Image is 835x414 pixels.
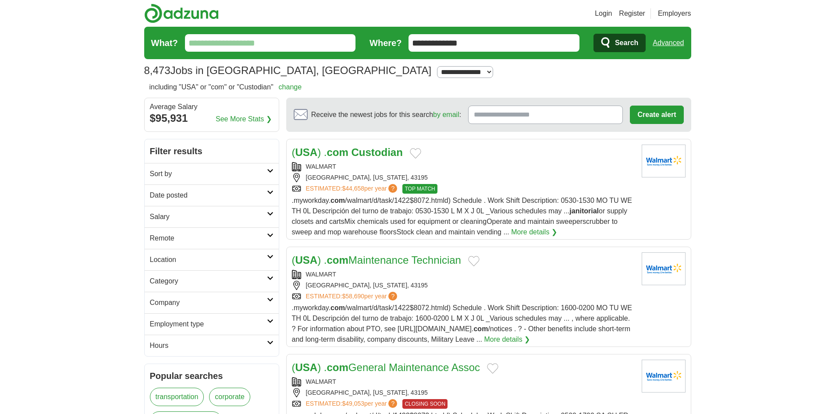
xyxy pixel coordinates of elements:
[144,4,219,23] img: Adzuna logo
[484,334,530,345] a: More details ❯
[150,388,204,406] a: transportation
[615,34,638,52] span: Search
[292,281,635,290] div: [GEOGRAPHIC_DATA], [US_STATE], 43195
[402,399,448,409] span: CLOSING SOON
[410,148,421,159] button: Add to favorite jobs
[630,106,683,124] button: Create alert
[150,233,267,244] h2: Remote
[327,146,348,158] strong: com
[388,184,397,193] span: ?
[292,254,461,266] a: (USA) .comMaintenance Technician
[642,252,686,285] img: Walmart logo
[370,36,402,50] label: Where?
[145,335,279,356] a: Hours
[292,361,480,373] a: (USA) .comGeneral Maintenance Assoc
[306,184,399,194] a: ESTIMATED:$44,658per year?
[342,293,364,300] span: $58,690
[150,190,267,201] h2: Date posted
[595,8,612,19] a: Login
[145,313,279,335] a: Employment type
[295,146,318,158] strong: USA
[292,197,632,236] span: .myworkday. /walmart/d/task/1422$8072.htmld) Schedule . Work Shift Description: 0530-1530 MO TU W...
[144,63,171,78] span: 8,473
[306,378,336,385] a: WALMART
[330,304,345,311] strong: com
[327,361,348,373] strong: com
[150,340,267,351] h2: Hours
[433,111,459,118] a: by email
[330,197,345,204] strong: com
[402,184,437,194] span: TOP MATCH
[150,103,274,110] div: Average Salary
[342,185,364,192] span: $44,658
[279,83,302,91] a: change
[150,212,267,222] h2: Salary
[306,292,399,301] a: ESTIMATED:$58,690per year?
[150,169,267,179] h2: Sort by
[145,139,279,163] h2: Filter results
[306,163,336,170] a: WALMART
[311,110,461,120] span: Receive the newest jobs for this search :
[511,227,557,237] a: More details ❯
[151,36,178,50] label: What?
[292,388,635,397] div: [GEOGRAPHIC_DATA], [US_STATE], 43195
[295,361,318,373] strong: USA
[327,254,348,266] strong: com
[619,8,645,19] a: Register
[658,8,691,19] a: Employers
[150,369,274,382] h2: Popular searches
[292,173,635,182] div: [GEOGRAPHIC_DATA], [US_STATE], 43195
[144,64,432,76] h1: Jobs in [GEOGRAPHIC_DATA], [GEOGRAPHIC_DATA]
[150,276,267,287] h2: Category
[342,400,364,407] span: $49,053
[295,254,318,266] strong: USA
[352,146,403,158] strong: Custodian
[209,388,250,406] a: corporate
[569,207,599,215] strong: janitorial
[653,34,684,52] a: Advanced
[642,360,686,393] img: Walmart logo
[145,163,279,184] a: Sort by
[145,292,279,313] a: Company
[642,145,686,177] img: Walmart logo
[150,110,274,126] div: $95,931
[292,146,403,158] a: (USA) .com Custodian
[149,82,302,92] h2: including "USA" or "com" or "Custodian"
[145,270,279,292] a: Category
[145,206,279,227] a: Salary
[150,319,267,329] h2: Employment type
[150,255,267,265] h2: Location
[145,249,279,270] a: Location
[306,399,399,409] a: ESTIMATED:$49,053per year?
[145,184,279,206] a: Date posted
[306,271,336,278] a: WALMART
[292,304,632,343] span: .myworkday. /walmart/d/task/1422$8072.htmld) Schedule . Work Shift Description: 1600-0200 MO TU W...
[473,325,488,333] strong: com
[150,297,267,308] h2: Company
[216,114,272,124] a: See More Stats ❯
[388,399,397,408] span: ?
[468,256,480,266] button: Add to favorite jobs
[593,34,646,52] button: Search
[487,363,498,374] button: Add to favorite jobs
[388,292,397,301] span: ?
[145,227,279,249] a: Remote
